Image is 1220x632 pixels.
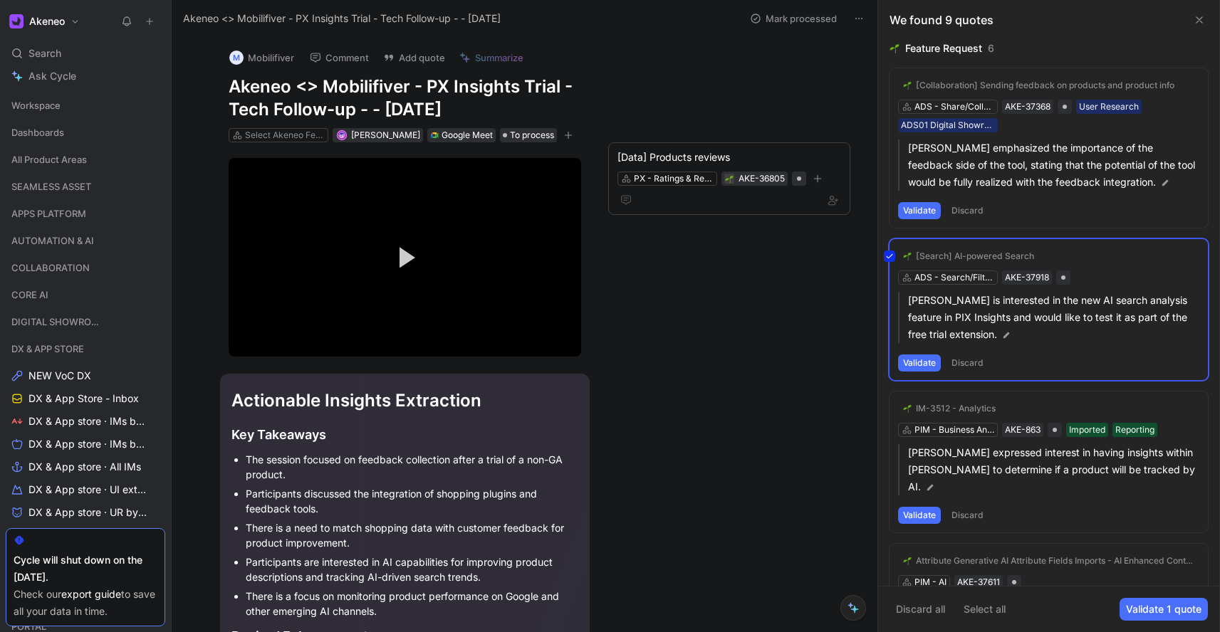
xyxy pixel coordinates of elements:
[6,257,165,278] div: COLLABORATION
[229,75,581,121] h1: Akeneo <> Mobilifiver - PX Insights Trial - Tech Follow-up - - [DATE]
[6,479,165,500] a: DX & App store · UI extension
[11,179,91,194] span: SEAMLESS ASSET
[338,132,345,139] img: avatar
[28,483,147,497] span: DX & App store · UI extension
[908,444,1199,495] p: [PERSON_NAME] expressed interest in having insights within [PERSON_NAME] to determine if a produc...
[11,288,48,302] span: CORE AI
[890,598,952,621] button: Discard all
[9,14,24,28] img: Akeneo
[988,40,994,57] div: 6
[634,172,714,186] div: PX - Ratings & Reviews
[223,47,301,68] button: MMobilifiver
[617,149,841,166] div: [Data] Products reviews
[6,311,165,332] div: DIGITAL SHOWROOM
[28,414,148,428] span: DX & App store · IMs by feature
[28,437,148,451] span: DX & App store · IMs by status
[925,483,935,493] img: pen.svg
[6,122,165,147] div: Dashboards
[1120,598,1208,621] button: Validate 1 quote
[14,586,157,620] div: Check our to save all your data in time.
[744,9,843,28] button: Mark processed
[6,433,165,455] a: DX & App store · IMs by status
[11,206,86,221] span: APPS PLATFORM
[28,391,139,406] span: DX & App Store - Inbox
[11,125,64,139] span: Dashboards
[231,388,578,414] div: Actionable Insights Extraction
[453,48,530,68] button: Summarize
[246,486,578,516] div: Participants discussed the integration of shopping plugins and feedback tools.
[11,98,61,112] span: Workspace
[6,338,165,523] div: DX & APP STORENEW VoC DXDX & App Store - InboxDX & App store · IMs by featureDX & App store · IMs...
[903,81,912,90] img: 🌱
[61,588,121,600] a: export guide
[28,68,76,85] span: Ask Cycle
[6,203,165,228] div: APPS PLATFORM
[898,202,941,219] button: Validate
[890,11,994,28] div: We found 9 quotes
[183,10,501,27] span: Akeneo <> Mobilifiver - PX Insights Trial - Tech Follow-up - - [DATE]
[14,552,157,586] div: Cycle will shut down on the [DATE].
[898,400,1001,417] button: 🌱IM-3512 - Analytics
[725,175,734,184] img: 🌱
[6,149,165,170] div: All Product Areas
[475,51,523,64] span: Summarize
[916,555,1194,567] div: Attribute Generative AI Attribute Fields Imports - AI Enhanced Content
[510,128,554,142] span: To process
[351,130,420,140] span: [PERSON_NAME]
[28,505,148,520] span: DX & App store · UR by project
[246,452,578,482] div: The session focused on feedback collection after a trial of a non-GA product.
[6,411,165,432] a: DX & App store · IMs by feature
[739,172,785,186] div: AKE-36805
[11,233,94,248] span: AUTOMATION & AI
[246,589,578,618] div: There is a focus on monitoring product performance on Google and other emerging AI channels.
[6,149,165,174] div: All Product Areas
[6,176,165,201] div: SEAMLESS ASSET
[724,174,734,184] button: 🌱
[6,284,165,310] div: CORE AI
[28,45,61,62] span: Search
[246,554,578,584] div: Participants are interested in AI capabilities for improving product descriptions and tracking AI...
[947,507,989,524] button: Discard
[11,342,84,356] span: DX & APP STORE
[11,152,87,167] span: All Product Areas
[229,158,581,356] div: Video Player
[378,231,431,283] button: Play Video
[377,48,452,68] button: Add quote
[6,122,165,143] div: Dashboards
[11,315,106,329] span: DIGITAL SHOWROOM
[6,230,165,256] div: AUTOMATION & AI
[6,284,165,305] div: CORE AI
[898,507,941,524] button: Validate
[6,95,165,116] div: Workspace
[916,403,996,414] div: IM-3512 - Analytics
[898,552,1199,569] button: 🌱Attribute Generative AI Attribute Fields Imports - AI Enhanced Content
[908,139,1199,191] p: [PERSON_NAME] emphasized the importance of the feedback side of the tool, stating that the potent...
[6,230,165,251] div: AUTOMATION & AI
[11,260,90,275] span: COLLABORATION
[6,388,165,409] a: DX & App Store - Inbox
[898,77,1179,94] button: 🌱[Collaboration] Sending feedback on products and product info
[229,51,244,65] div: M
[6,456,165,478] a: DX & App store · All IMs
[6,11,83,31] button: AkeneoAkeneo
[903,557,912,565] img: 🌱
[916,80,1174,91] div: [Collaboration] Sending feedback on products and product info
[28,369,91,383] span: NEW VoC DX
[1160,178,1170,188] img: pen.svg
[947,202,989,219] button: Discard
[6,311,165,337] div: DIGITAL SHOWROOM
[28,460,141,474] span: DX & App store · All IMs
[245,128,325,142] div: Select Akeneo Features
[6,176,165,197] div: SEAMLESS ASSET
[905,40,982,57] div: Feature Request
[6,257,165,283] div: COLLABORATION
[6,502,165,523] a: DX & App store · UR by project
[231,425,578,444] div: Key Takeaways
[6,43,165,64] div: Search
[6,203,165,224] div: APPS PLATFORM
[500,128,557,142] div: To process
[6,65,165,87] a: Ask Cycle
[903,404,912,413] img: 🌱
[29,15,65,28] h1: Akeneo
[303,48,375,68] button: Comment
